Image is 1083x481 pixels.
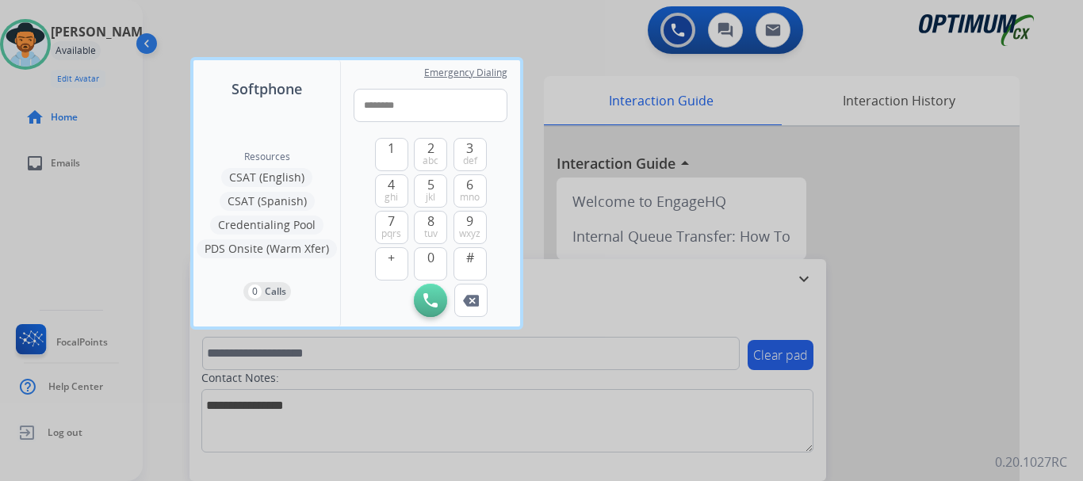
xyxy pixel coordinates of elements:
button: 6mno [453,174,487,208]
button: 4ghi [375,174,408,208]
button: 3def [453,138,487,171]
span: tuv [424,227,438,240]
span: mno [460,191,480,204]
span: Softphone [232,78,302,100]
span: pqrs [381,227,401,240]
span: Resources [244,151,290,163]
span: 6 [466,175,473,194]
button: 1 [375,138,408,171]
span: jkl [426,191,435,204]
span: Emergency Dialing [424,67,507,79]
span: 1 [388,139,395,158]
img: call-button [423,293,438,307]
button: + [375,247,408,281]
button: 9wxyz [453,211,487,244]
span: # [466,248,474,267]
span: ghi [385,191,398,204]
span: 9 [466,212,473,231]
span: def [463,155,477,167]
span: 5 [427,175,434,194]
span: 8 [427,212,434,231]
button: 8tuv [414,211,447,244]
button: 5jkl [414,174,447,208]
button: 2abc [414,138,447,171]
span: wxyz [459,227,480,240]
button: # [453,247,487,281]
p: Calls [265,284,286,299]
button: CSAT (English) [221,168,312,187]
span: 0 [427,248,434,267]
span: 3 [466,139,473,158]
img: call-button [463,295,479,307]
span: 4 [388,175,395,194]
button: 0Calls [243,282,291,301]
button: PDS Onsite (Warm Xfer) [197,239,337,258]
button: Credentialing Pool [210,216,323,235]
button: 0 [414,247,447,281]
span: + [388,248,395,267]
span: 7 [388,212,395,231]
button: CSAT (Spanish) [220,192,315,211]
p: 0.20.1027RC [995,452,1067,471]
span: 2 [427,139,434,158]
span: abc [423,155,438,167]
button: 7pqrs [375,211,408,244]
p: 0 [248,284,262,299]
